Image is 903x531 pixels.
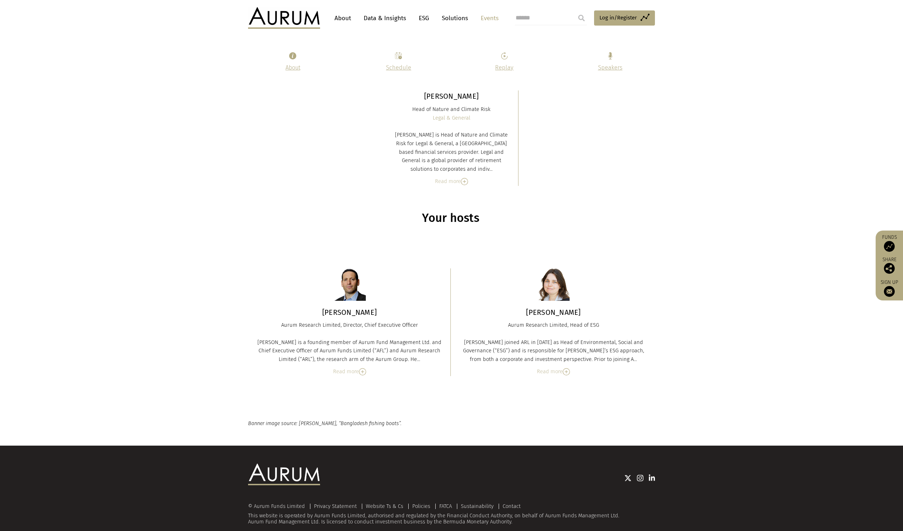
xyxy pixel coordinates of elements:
div: Aurum Research Limited, Head of ESG [460,321,647,376]
a: Policies [412,503,430,509]
img: Aurum Logo [248,464,320,485]
input: Submit [574,11,589,25]
div: Read more [256,367,443,376]
a: Speakers [598,64,623,71]
a: Events [477,12,499,25]
a: Data & Insights [360,12,410,25]
font: Legal & General [433,115,470,121]
h1: Your hosts [248,211,653,225]
a: ESG [415,12,433,25]
div: © Aurum Funds Limited [248,504,309,509]
img: Read More [461,178,468,185]
a: Solutions [438,12,472,25]
a: About [286,64,300,71]
div: [PERSON_NAME] is Head of Nature and Climate Risk for Legal & General, a [GEOGRAPHIC_DATA] based f... [392,131,511,174]
div: Read more [460,367,647,376]
a: About [331,12,355,25]
div: Read more [392,177,511,186]
img: Access Funds [884,241,895,252]
p: Banner image source: [PERSON_NAME], “ [248,419,655,428]
a: Sign up [879,279,899,297]
a: Sustainability [461,503,494,509]
div: Share [879,257,899,274]
div: Aurum Research Limited, Director, Chief Executive Officer [256,321,443,376]
img: Linkedin icon [649,474,655,482]
a: Privacy Statement [314,503,357,509]
img: Aurum [248,7,320,29]
img: Instagram icon [637,474,643,482]
a: Replay [495,64,513,71]
img: Read More [359,368,366,375]
div: This website is operated by Aurum Funds Limited, authorised and regulated by the Financial Conduc... [248,503,655,525]
h3: [PERSON_NAME] [392,92,511,101]
div: Head of Nature and Climate Risk [392,105,511,186]
img: Twitter icon [624,474,632,482]
h3: [PERSON_NAME] [256,308,443,317]
img: Share this post [884,263,895,274]
img: Read More [563,368,570,375]
a: Website Ts & Cs [366,503,403,509]
a: Schedule [386,64,411,71]
div: [PERSON_NAME] joined ARL in [DATE] as Head of Environmental, Social and Governance (“ESG”) and is... [460,338,647,364]
span: Bangladesh fishing boats”. [341,420,401,427]
a: Log in/Register [594,10,655,26]
span: Log in/Register [599,13,637,22]
a: Funds [879,234,899,252]
h3: [PERSON_NAME] [460,308,647,317]
a: Contact [503,503,521,509]
div: [PERSON_NAME] is a founding member of Aurum Fund Management Ltd. and Chief Executive Officer of A... [256,338,443,364]
a: FATCA [439,503,452,509]
img: Sign up to our newsletter [884,286,895,297]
